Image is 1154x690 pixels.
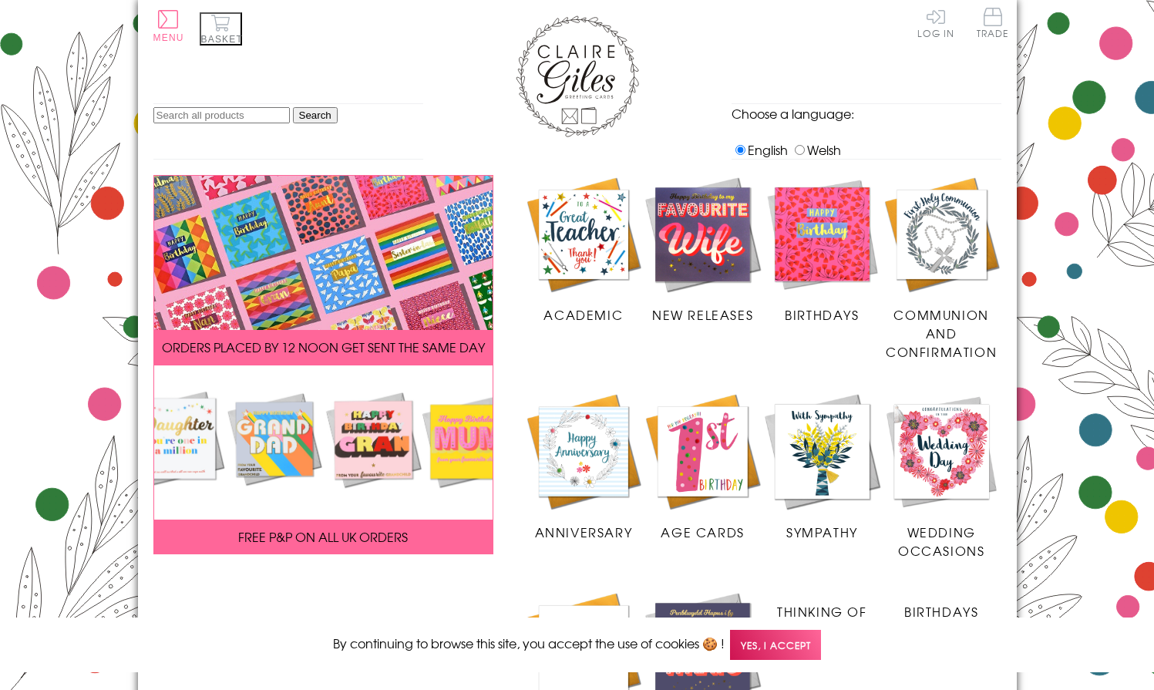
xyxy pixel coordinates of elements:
input: Search all products [153,107,290,123]
span: Wedding Occasions [898,523,984,560]
span: Thinking of You [777,602,867,639]
span: Yes, I accept [730,630,821,660]
label: English [732,140,788,159]
span: Birthdays [904,602,978,621]
span: Sympathy [786,523,858,541]
input: Search [293,107,338,123]
a: Birthdays [762,175,882,325]
img: Claire Giles Greetings Cards [516,15,639,137]
a: Wedding Occasions [882,392,1001,560]
span: Menu [153,32,184,43]
label: Welsh [791,140,841,159]
a: Communion and Confirmation [882,175,1001,362]
span: Academic [543,305,623,324]
a: New Releases [643,175,762,325]
span: Age Cards [661,523,744,541]
a: Anniversary [524,392,644,541]
span: Birthdays [785,305,859,324]
span: Anniversary [535,523,633,541]
a: Birthdays [882,591,1001,621]
span: ORDERS PLACED BY 12 NOON GET SENT THE SAME DAY [162,338,485,356]
input: English [735,145,745,155]
input: Welsh [795,145,805,155]
p: Choose a language: [732,104,1001,123]
a: Sympathy [762,392,882,541]
span: Communion and Confirmation [886,305,997,361]
button: Menu [153,10,184,43]
span: FREE P&P ON ALL UK ORDERS [238,527,408,546]
a: Academic [524,175,644,325]
a: Log In [917,8,954,38]
a: Age Cards [643,392,762,541]
button: Basket [200,12,242,45]
span: New Releases [652,305,753,324]
a: Trade [977,8,1009,41]
span: Trade [977,8,1009,38]
a: Thinking of You [762,591,882,639]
